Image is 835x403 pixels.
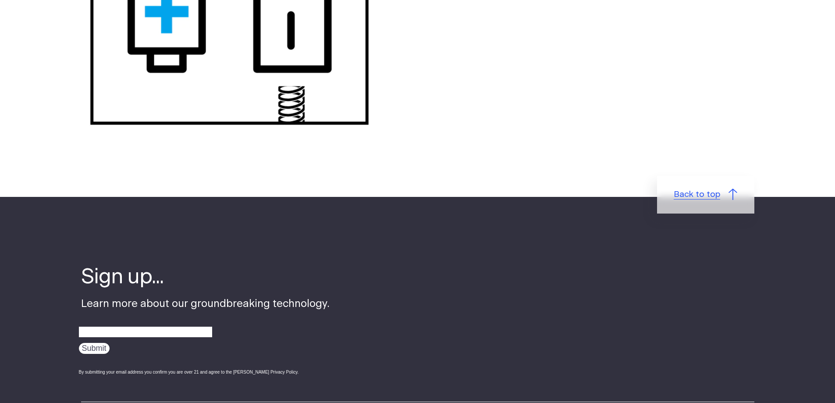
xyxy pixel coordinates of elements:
div: Learn more about our groundbreaking technology. [81,264,330,384]
span: Back to top [674,189,720,201]
input: Submit [79,343,110,354]
h4: Sign up... [81,264,330,292]
a: Back to top [657,176,754,214]
div: By submitting your email address you confirm you are over 21 and agree to the [PERSON_NAME] Priva... [79,369,330,375]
